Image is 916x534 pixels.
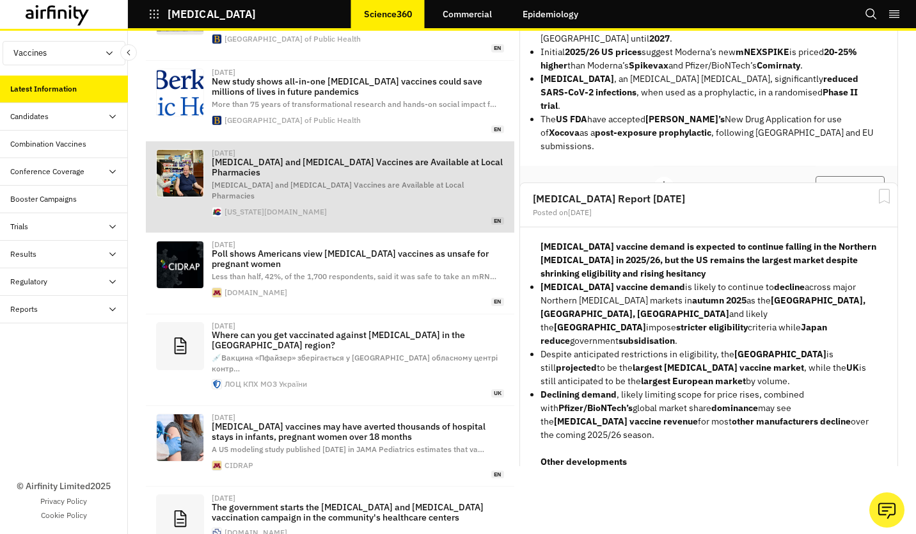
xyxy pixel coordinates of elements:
button: [MEDICAL_DATA] [148,3,256,25]
p: The have accepted New Drug Application for use of as a , following [GEOGRAPHIC_DATA] and EU submi... [541,113,877,153]
img: cropped-cropped-bph-favicon.png [212,35,221,44]
strong: dominance [711,402,758,414]
li: is likely to continue to across major Northern [MEDICAL_DATA] markets in as the and likely the im... [541,280,877,348]
div: [GEOGRAPHIC_DATA] of Public Health [225,35,361,43]
span: 💉Вакцина «Пфайзер» зберігається у [GEOGRAPHIC_DATA] обласному центрі контр … [212,353,498,373]
strong: 2025/26 US prices [565,46,642,58]
div: [DATE] [212,494,235,502]
p: The government starts the [MEDICAL_DATA] and [MEDICAL_DATA] vaccination campaign in the community... [212,502,504,522]
img: pregnant_woman_getting_vaccine.jpg [157,414,203,461]
strong: [PERSON_NAME]’s [645,113,725,125]
strong: [MEDICAL_DATA] vaccine demand [541,281,685,293]
strong: US FDA [556,113,587,125]
img: favicon.ico [212,461,221,470]
p: Poll shows Americans view [MEDICAL_DATA] vaccines as unsafe for pregnant women [212,248,504,269]
img: cropped-cropped-bph-favicon.png [212,116,221,125]
strong: projected [556,362,597,373]
button: Ask our analysts [869,492,904,528]
div: Latest Information [10,83,77,95]
strong: [MEDICAL_DATA] vaccine demand is expected to continue falling in the Northern [MEDICAL_DATA] in 2... [541,241,876,279]
span: en [491,125,504,134]
strong: Other developments [541,456,627,467]
div: [DATE] [212,322,235,330]
img: favicon.ico [212,207,221,216]
strong: [GEOGRAPHIC_DATA] [734,348,826,360]
span: en [491,44,504,53]
img: cidrap-og-image.jpg [157,241,203,288]
button: Vaccines [3,41,125,65]
a: [DATE][MEDICAL_DATA] and [MEDICAL_DATA] Vaccines are Available at Local Pharmacies[MEDICAL_DATA] ... [146,142,514,233]
div: Posted on [DATE] [533,209,885,216]
p: Initial suggest Moderna’s new is priced than Moderna’s and Pfizer/BioNTech’s . [541,45,877,72]
span: en [491,471,504,479]
span: en [491,217,504,225]
div: Combination Vaccines [10,138,86,150]
strong: largest European market [641,375,746,387]
p: [MEDICAL_DATA] [168,8,256,20]
a: [DATE][MEDICAL_DATA] vaccines may have averted thousands of hospital stays in infants, pregnant w... [146,406,514,487]
div: [DATE] [212,149,235,157]
button: Search [865,3,878,25]
div: Candidates [10,111,49,122]
p: , an [MEDICAL_DATA] [MEDICAL_DATA], significantly , when used as a prophylactic, in a randomised . [541,72,877,113]
div: CIDRAP [225,462,253,469]
strong: UK [846,362,859,373]
p: New study shows all-in-one [MEDICAL_DATA] vaccines could save millions of lives in future pandemics [212,76,504,97]
button: Close Sidebar [120,44,137,61]
a: Cookie Policy [41,510,87,521]
div: [US_STATE][DOMAIN_NAME] [225,208,327,216]
h2: [MEDICAL_DATA] Report [DATE] [533,193,885,204]
p: [MEDICAL_DATA] and [MEDICAL_DATA] Vaccines are Available at Local Pharmacies [212,157,504,177]
span: A US modeling study published [DATE] in JAMA Pediatrics estimates that va … [212,444,484,454]
strong: 2027 [649,33,670,44]
strong: Declining demand [541,389,617,400]
img: polis_vaccine_pharmacy_0.jpg [157,150,203,197]
img: favicon.png [212,380,221,389]
strong: subsidisation [619,335,675,346]
div: [DATE] [212,414,235,421]
span: More than 75 years of transformational research and hands-on social impact f … [212,99,496,109]
div: [GEOGRAPHIC_DATA] of Public Health [225,117,361,124]
div: Reports [10,303,38,315]
strong: Comirnaty [757,60,800,71]
a: Privacy Policy [40,496,87,507]
div: ЛОЦ КПХ МОЗ України [225,380,307,388]
div: Booster Campaigns [10,193,77,205]
p: [MEDICAL_DATA] vaccines may have averted thousands of hospital stays in infants, pregnant women o... [212,421,504,442]
strong: [GEOGRAPHIC_DATA] [554,321,646,333]
p: Science360 [364,9,412,19]
strong: post-exposure prophylactic [595,127,711,138]
a: [DATE]Where can you get vaccinated against [MEDICAL_DATA] in the [GEOGRAPHIC_DATA] region?💉Вакцин... [146,314,514,406]
p: © Airfinity Limited 2025 [17,480,111,493]
span: en [491,298,504,306]
span: uk [491,389,504,398]
img: favicon.ico [212,288,221,297]
strong: [MEDICAL_DATA] [541,73,614,85]
div: Trials [10,221,28,232]
strong: [MEDICAL_DATA] vaccine revenue [554,416,698,427]
p: Despite anticipated restrictions in eligibility, the is still to be the , while the is still anti... [541,348,877,388]
div: [DATE] [212,69,235,76]
span: [MEDICAL_DATA] and [MEDICAL_DATA] Vaccines are Available at Local Pharmacies [212,180,464,200]
strong: decline [774,281,805,293]
strong: Xocova [549,127,580,138]
span: Less than half, 42%, of the 1,700 respondents, said it was safe to take an mRN … [212,271,496,281]
strong: autumn 2025 [692,295,746,306]
strong: stricter eligibility [676,321,748,333]
div: [DOMAIN_NAME] [225,289,287,296]
strong: Spikevax [629,60,668,71]
div: Conference Coverage [10,166,84,177]
div: Results [10,248,36,260]
p: , likely limiting scope for price rises, combined with global market share may see the for most o... [541,388,877,442]
svg: Bookmark Report [876,188,892,204]
a: [DATE]Poll shows Americans view [MEDICAL_DATA] vaccines as unsafe for pregnant womenLess than hal... [146,233,514,314]
strong: manufacturers decline [756,416,851,427]
p: Where can you get vaccinated against [MEDICAL_DATA] in the [GEOGRAPHIC_DATA] region? [212,330,504,350]
a: [DATE]New study shows all-in-one [MEDICAL_DATA] vaccines could save millions of lives in future p... [146,61,514,142]
strong: largest [MEDICAL_DATA] vaccine market [633,362,804,373]
strong: mNEXSPIKE [736,46,789,58]
div: [DATE] [212,241,235,248]
strong: other [732,416,754,427]
div: Regulatory [10,276,47,287]
strong: Pfizer/BioNTech’s [558,402,633,414]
